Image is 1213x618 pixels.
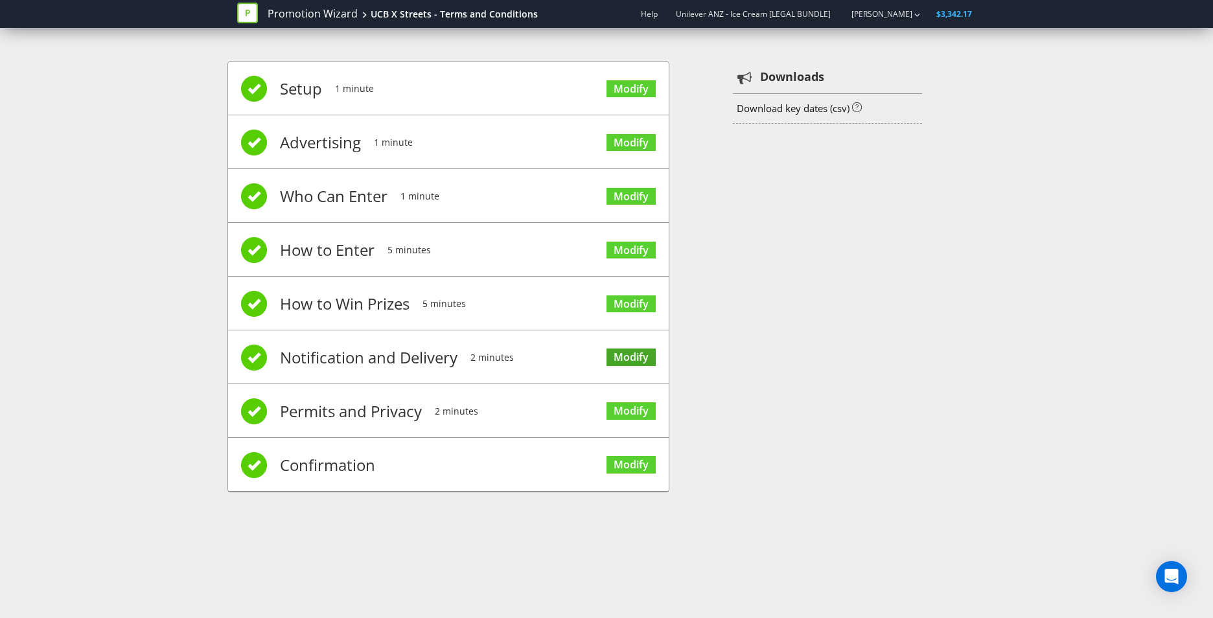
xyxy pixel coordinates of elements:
span: 5 minutes [422,278,466,330]
span: How to Win Prizes [280,278,410,330]
span: 2 minutes [470,332,514,383]
a: Help [641,8,658,19]
span: 1 minute [400,170,439,222]
span: 2 minutes [435,385,478,437]
a: Modify [606,402,656,420]
span: Notification and Delivery [280,332,457,383]
span: Unilever ANZ - Ice Cream [LEGAL BUNDLE] [676,8,831,19]
div: UCB X Streets - Terms and Conditions [371,8,538,21]
tspan:  [737,71,752,85]
span: Advertising [280,117,361,168]
a: Modify [606,456,656,474]
a: Modify [606,242,656,259]
a: Modify [606,188,656,205]
a: Modify [606,134,656,152]
span: Permits and Privacy [280,385,422,437]
a: Modify [606,80,656,98]
span: Confirmation [280,439,375,491]
div: Open Intercom Messenger [1156,561,1187,592]
a: [PERSON_NAME] [838,8,912,19]
span: Who Can Enter [280,170,387,222]
span: $3,342.17 [936,8,972,19]
span: Setup [280,63,322,115]
span: 5 minutes [387,224,431,276]
a: Modify [606,349,656,366]
span: How to Enter [280,224,375,276]
span: 1 minute [374,117,413,168]
a: Modify [606,295,656,313]
strong: Downloads [760,69,824,86]
a: Promotion Wizard [268,6,358,21]
a: Download key dates (csv) [737,102,849,115]
span: 1 minute [335,63,374,115]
